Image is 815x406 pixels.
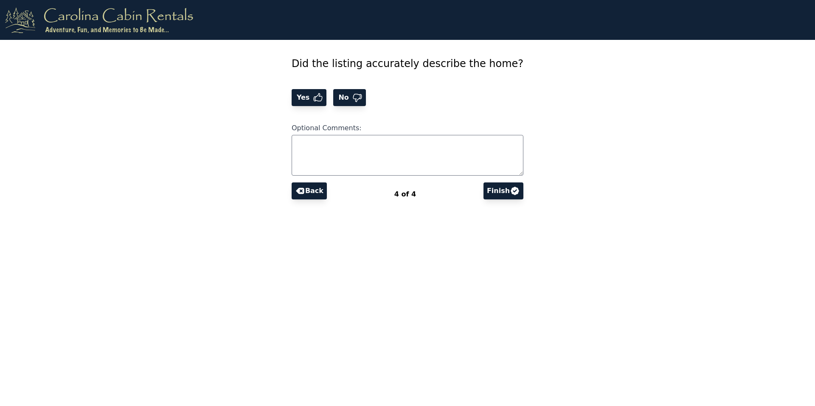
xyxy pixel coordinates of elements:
img: logo.png [5,7,193,33]
span: Optional Comments: [292,124,362,132]
textarea: Optional Comments: [292,135,523,176]
span: 4 of 4 [394,190,416,198]
button: Finish [483,182,523,199]
button: Yes [292,89,327,106]
span: Yes [295,92,313,103]
span: No [337,92,352,103]
button: Back [292,182,327,199]
button: No [333,89,365,106]
span: Did the listing accurately describe the home? [292,58,523,70]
